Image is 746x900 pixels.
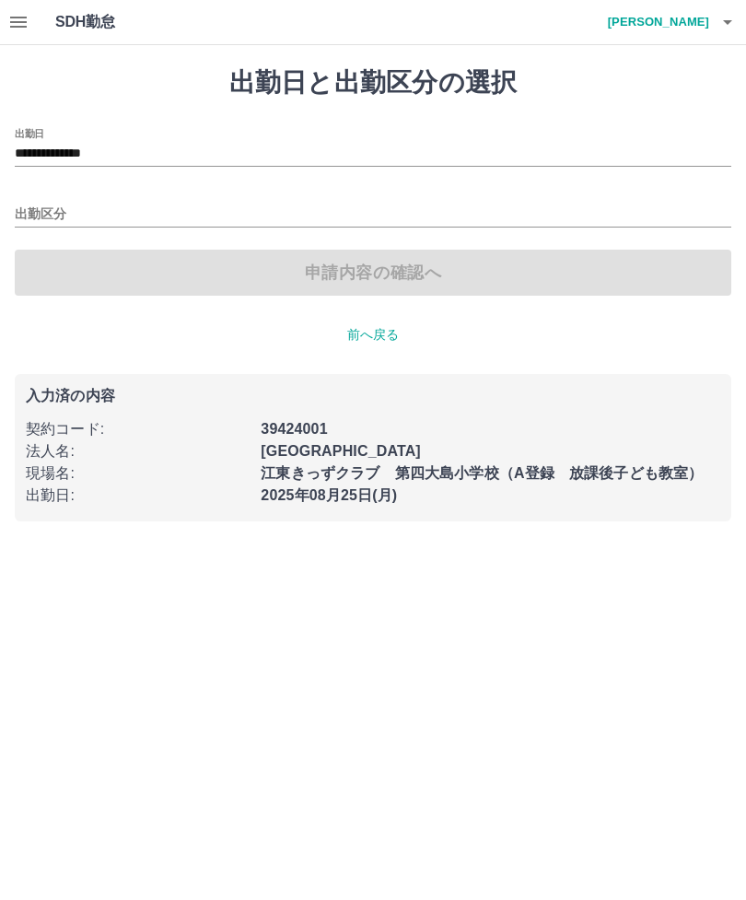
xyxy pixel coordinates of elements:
p: 前へ戻る [15,325,731,345]
p: 入力済の内容 [26,389,720,403]
label: 出勤日 [15,126,44,140]
b: [GEOGRAPHIC_DATA] [261,443,421,459]
p: 出勤日 : [26,485,250,507]
h1: 出勤日と出勤区分の選択 [15,67,731,99]
b: 39424001 [261,421,327,437]
b: 江東きっずクラブ 第四大島小学校（A登録 放課後子ども教室） [261,465,703,481]
p: 契約コード : [26,418,250,440]
b: 2025年08月25日(月) [261,487,397,503]
p: 法人名 : [26,440,250,462]
p: 現場名 : [26,462,250,485]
